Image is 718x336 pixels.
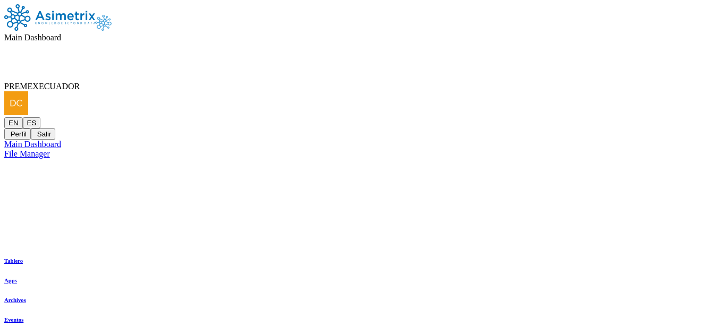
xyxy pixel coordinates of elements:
button: Salir [31,128,55,140]
a: Apps [4,277,26,283]
a: Eventos [4,316,26,323]
img: dcorrea@ecuaquimica.com.ec profile pic [4,91,28,115]
a: Tablero [4,257,26,264]
img: Asimetrix logo [4,4,95,31]
a: File Manager [4,149,714,159]
a: Main Dashboard [4,140,714,149]
button: EN [4,117,23,128]
span: Main Dashboard [4,33,61,42]
img: Asimetrix logo [95,15,112,31]
a: Archivos [4,297,26,303]
span: PREMEXECUADOR [4,82,80,91]
button: Perfil [4,128,31,140]
button: ES [23,117,41,128]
